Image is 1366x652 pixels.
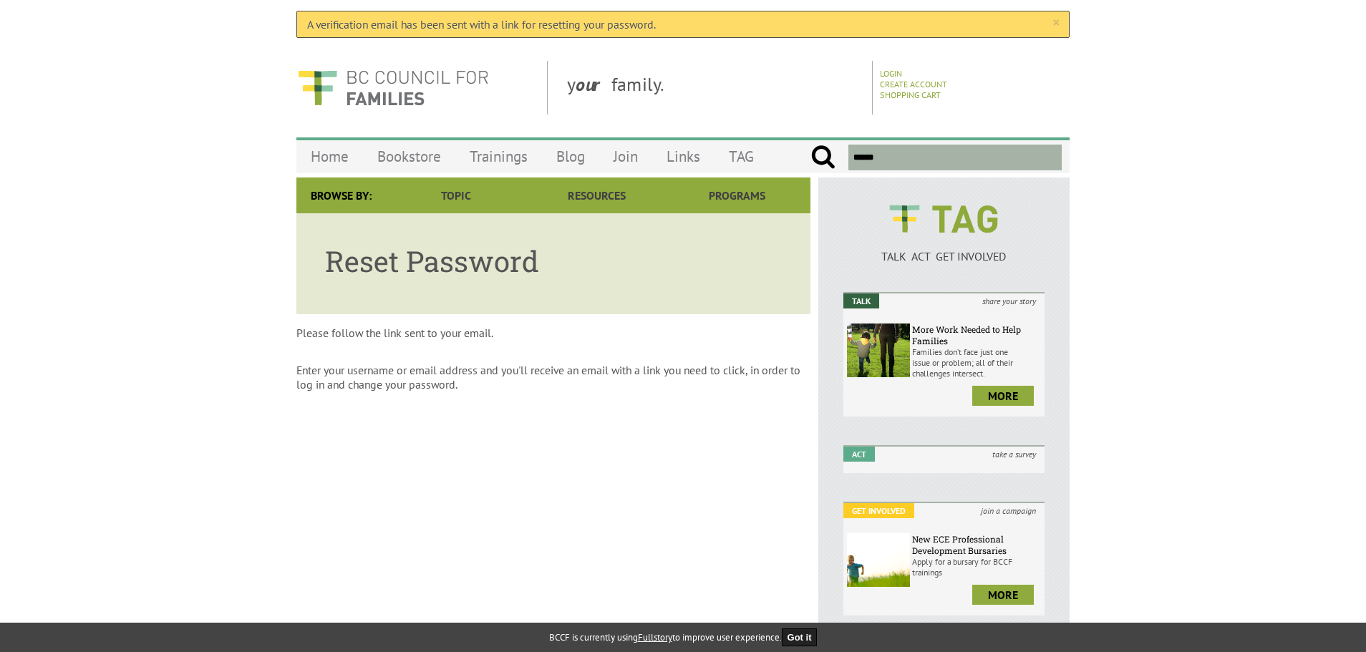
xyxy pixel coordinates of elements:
img: BC Council for FAMILIES [296,61,490,115]
a: Links [652,140,715,173]
a: more [972,585,1034,605]
a: TALK ACT GET INVOLVED [843,235,1045,263]
a: Trainings [455,140,542,173]
p: Enter your username or email address and you'll receive an email with a link you need to click, i... [296,363,810,391]
a: × [1052,16,1059,30]
a: Bookstore [363,140,455,173]
strong: our [576,72,611,96]
img: BCCF's TAG Logo [879,192,1008,246]
em: Talk [843,293,879,308]
div: Browse By: [296,177,386,213]
h6: New ECE Professional Development Bursaries [912,533,1041,556]
p: Please follow the link sent to your email. [296,326,810,340]
p: Apply for a bursary for BCCF trainings [912,556,1041,578]
i: share your story [974,293,1045,308]
a: more [972,386,1034,406]
a: Topic [386,177,526,213]
button: Got it [782,628,818,646]
a: Login [880,68,902,79]
p: Families don’t face just one issue or problem; all of their challenges intersect. [912,346,1041,379]
div: A verification email has been sent with a link for resetting your password. [296,11,1070,38]
a: Home [296,140,363,173]
a: Shopping Cart [880,89,941,100]
em: Act [843,447,875,462]
h1: Reset Password [325,242,782,280]
i: join a campaign [972,503,1045,518]
a: Fullstory [638,631,672,643]
a: Programs [667,177,808,213]
em: Get Involved [843,503,914,518]
a: Create Account [880,79,947,89]
i: take a survey [984,447,1045,462]
a: Resources [526,177,667,213]
a: Join [599,140,652,173]
div: y family. [556,61,873,115]
a: TAG [715,140,768,173]
p: TALK ACT GET INVOLVED [843,249,1045,263]
a: Blog [542,140,599,173]
input: Submit [810,145,835,170]
h6: More Work Needed to Help Families [912,323,1041,346]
